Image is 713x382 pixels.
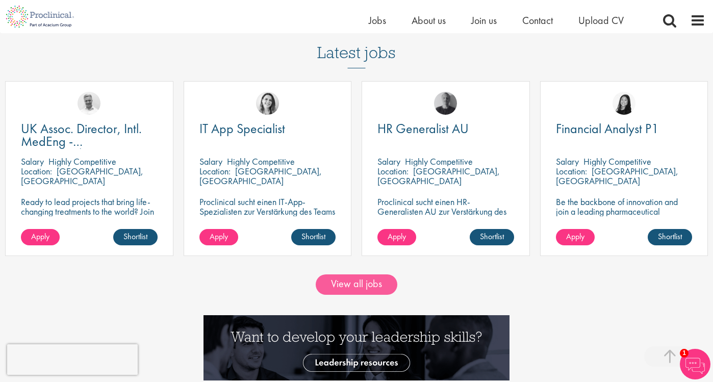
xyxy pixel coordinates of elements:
span: Financial Analyst P1 [556,120,659,137]
p: Proclinical sucht einen IT-App-Spezialisten zur Verstärkung des Teams unseres Kunden in der [GEOG... [199,197,336,236]
span: Salary [556,156,579,167]
span: Location: [199,165,231,177]
a: IT App Specialist [199,122,336,135]
a: HR Generalist AU [377,122,514,135]
span: HR Generalist AU [377,120,469,137]
p: [GEOGRAPHIC_DATA], [GEOGRAPHIC_DATA] [199,165,322,187]
p: Highly Competitive [227,156,295,167]
p: Highly Competitive [405,156,473,167]
a: Jobs [369,14,386,27]
span: Location: [377,165,409,177]
a: Shortlist [291,229,336,245]
a: Shortlist [648,229,692,245]
p: Highly Competitive [583,156,651,167]
a: Apply [199,229,238,245]
span: Apply [566,231,584,242]
span: Salary [377,156,400,167]
a: About us [412,14,446,27]
a: Apply [377,229,416,245]
p: [GEOGRAPHIC_DATA], [GEOGRAPHIC_DATA] [556,165,678,187]
img: Numhom Sudsok [613,92,635,115]
span: Apply [388,231,406,242]
h3: Latest jobs [317,18,396,68]
p: [GEOGRAPHIC_DATA], [GEOGRAPHIC_DATA] [21,165,143,187]
a: Join us [471,14,497,27]
p: Proclinical sucht einen HR-Generalisten AU zur Verstärkung des Teams unseres Kunden in [GEOGRAPHI... [377,197,514,236]
img: Chatbot [680,349,710,379]
p: Highly Competitive [48,156,116,167]
span: Apply [31,231,49,242]
iframe: reCAPTCHA [7,344,138,375]
a: Shortlist [113,229,158,245]
p: Be the backbone of innovation and join a leading pharmaceutical company to help keep life-changin... [556,197,693,236]
a: Upload CV [578,14,624,27]
span: Apply [210,231,228,242]
span: Salary [199,156,222,167]
img: Nur Ergiydiren [256,92,279,115]
a: View all jobs [316,274,397,295]
a: Financial Analyst P1 [556,122,693,135]
a: Contact [522,14,553,27]
a: Want to develop your leadership skills? See our Leadership Resources [203,341,510,352]
a: Apply [21,229,60,245]
img: Felix Zimmer [434,92,457,115]
p: [GEOGRAPHIC_DATA], [GEOGRAPHIC_DATA] [377,165,500,187]
p: Ready to lead projects that bring life-changing treatments to the world? Join our client at the f... [21,197,158,245]
a: Shortlist [470,229,514,245]
span: 1 [680,349,689,358]
span: IT App Specialist [199,120,285,137]
span: Location: [556,165,587,177]
a: Apply [556,229,595,245]
span: Location: [21,165,52,177]
a: UK Assoc. Director, Intl. MedEng - Oncology/Hematology [21,122,158,148]
span: UK Assoc. Director, Intl. MedEng - Oncology/Hematology [21,120,146,163]
img: Joshua Bye [78,92,100,115]
span: Salary [21,156,44,167]
img: Want to develop your leadership skills? See our Leadership Resources [203,315,510,380]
